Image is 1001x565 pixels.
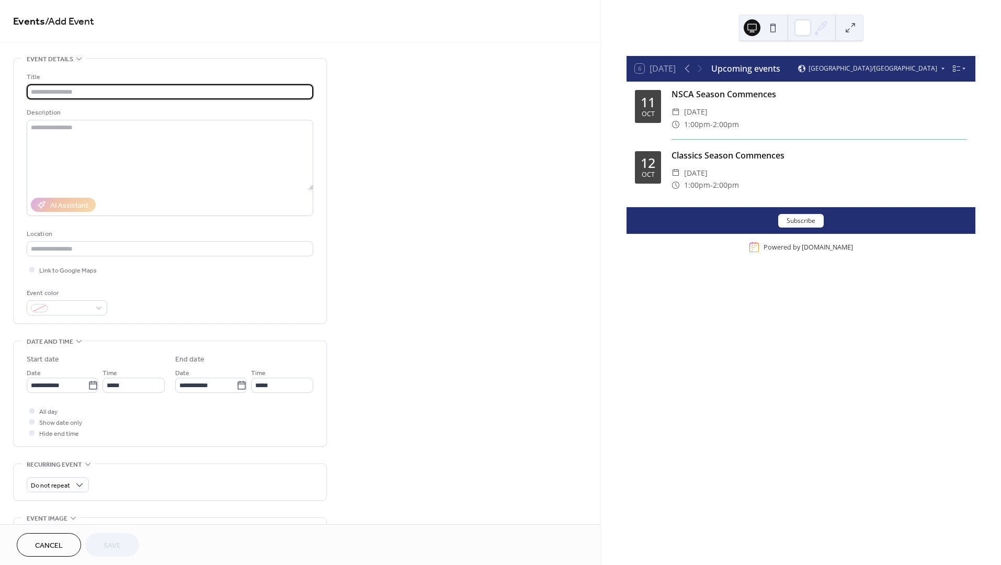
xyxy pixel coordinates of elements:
span: [DATE] [684,106,708,118]
span: Date [175,368,189,379]
span: [GEOGRAPHIC_DATA]/[GEOGRAPHIC_DATA] [809,65,937,72]
div: End date [175,354,204,365]
span: Hide end time [39,428,79,439]
div: Event color [27,288,105,299]
button: Subscribe [778,214,824,228]
span: / Add Event [45,12,94,32]
a: Events [13,12,45,32]
span: Show date only [39,417,82,428]
span: Date [27,368,41,379]
span: 2:00pm [713,179,739,191]
div: 11 [641,96,655,109]
div: ​ [672,118,680,131]
div: Classics Season Commences [672,149,967,162]
span: 1:00pm [684,179,710,191]
span: Link to Google Maps [39,265,97,276]
span: Time [103,368,117,379]
span: - [710,118,713,131]
div: Oct [642,172,655,178]
div: NSCA Season Commences [672,88,967,100]
a: [DOMAIN_NAME] [802,243,853,252]
div: Start date [27,354,59,365]
span: Date and time [27,336,73,347]
div: 12 [641,156,655,169]
button: Cancel [17,533,81,557]
span: Event details [27,54,73,65]
span: 2:00pm [713,118,739,131]
span: Event image [27,513,67,524]
span: Time [251,368,266,379]
div: Upcoming events [711,62,780,75]
div: Description [27,107,311,118]
span: Do not repeat [31,480,70,492]
span: [DATE] [684,167,708,179]
div: ​ [672,179,680,191]
div: ​ [672,106,680,118]
div: Title [27,72,311,83]
div: Powered by [764,243,853,252]
div: ​ [672,167,680,179]
span: All day [39,406,58,417]
div: Location [27,229,311,240]
span: 1:00pm [684,118,710,131]
span: - [710,179,713,191]
span: Cancel [35,540,63,551]
span: Recurring event [27,459,82,470]
div: Oct [642,111,655,118]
